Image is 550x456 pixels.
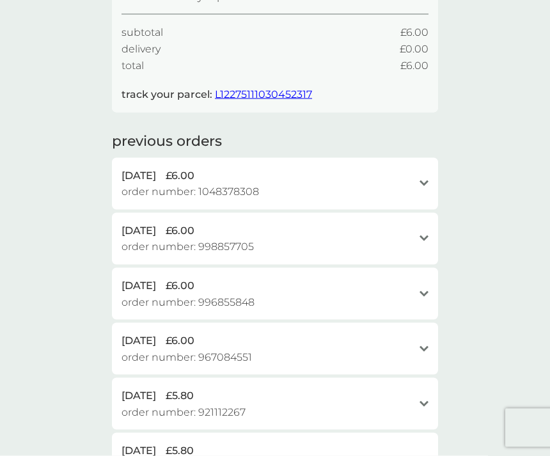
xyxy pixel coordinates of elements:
[400,41,428,58] span: £0.00
[122,239,254,255] span: order number: 998857705
[215,88,312,100] a: L12275111030452317
[122,168,156,184] span: [DATE]
[122,388,156,404] span: [DATE]
[122,278,156,294] span: [DATE]
[122,86,312,103] p: track your parcel:
[122,41,161,58] span: delivery
[122,223,156,239] span: [DATE]
[400,24,428,41] span: £6.00
[400,58,428,74] span: £6.00
[166,388,194,404] span: £5.80
[166,223,194,239] span: £6.00
[122,58,144,74] span: total
[112,132,222,152] h2: previous orders
[166,278,194,294] span: £6.00
[122,404,246,421] span: order number: 921112267
[166,168,194,184] span: £6.00
[122,24,163,41] span: subtotal
[166,333,194,349] span: £6.00
[122,333,156,349] span: [DATE]
[122,349,252,366] span: order number: 967084551
[122,294,255,311] span: order number: 996855848
[122,184,259,200] span: order number: 1048378308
